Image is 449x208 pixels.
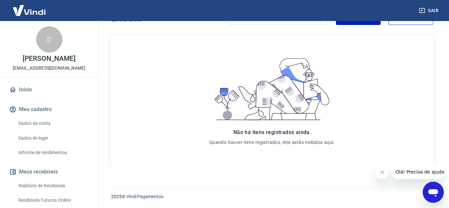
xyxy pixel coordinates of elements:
iframe: Fechar mensagem [376,166,389,179]
a: Dados da conta [16,117,90,130]
iframe: Botão para abrir a janela de mensagens [423,182,444,203]
p: 2025 © [111,193,433,200]
button: Meus recebíveis [8,165,90,179]
button: Meu cadastro [8,102,90,117]
a: Informe de rendimentos [16,146,90,159]
a: Vindi Pagamentos [126,194,163,199]
p: [PERSON_NAME] [23,55,75,62]
p: [EMAIL_ADDRESS][DOMAIN_NAME] [13,65,85,72]
div: D [36,26,62,53]
img: Vindi [8,0,51,20]
a: Dados de login [16,131,90,145]
iframe: Mensagem da empresa [391,165,444,179]
a: Relatório de Recebíveis [16,179,90,193]
p: Quando houver itens registrados, eles serão exibidos aqui. [209,139,335,146]
span: Não há itens registrados ainda. [233,129,311,135]
a: Início [8,82,90,97]
span: Olá! Precisa de ajuda? [4,5,55,10]
button: Sair [417,5,441,17]
a: Recebíveis Futuros Online [16,194,90,207]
